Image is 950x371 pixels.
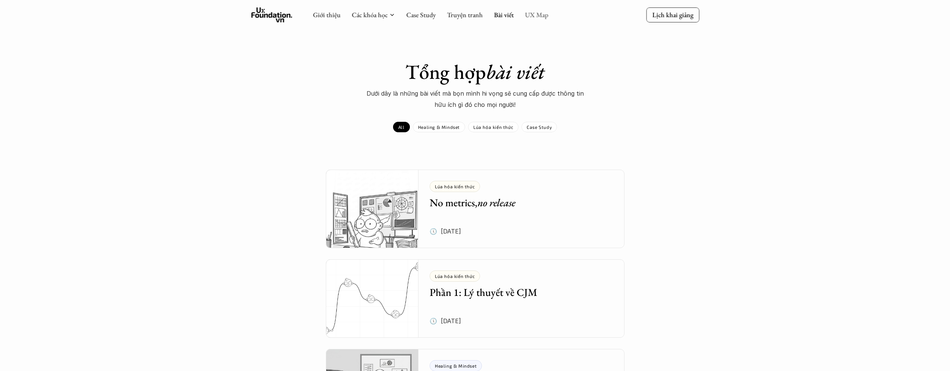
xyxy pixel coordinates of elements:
[430,226,461,237] p: 🕔 [DATE]
[646,7,699,22] a: Lịch khai giảng
[413,122,465,132] a: Healing & Mindset
[521,122,557,132] a: Case Study
[430,285,602,299] h5: Phần 1: Lý thuyết về CJM
[352,10,387,19] a: Các khóa học
[435,184,475,189] p: Lúa hóa kiến thức
[326,259,624,338] a: Lúa hóa kiến thứcPhần 1: Lý thuyết về CJM🕔 [DATE]
[363,88,587,111] p: Dưới dây là những bài viết mà bọn mình hi vọng sẽ cung cấp được thông tin hữu ích gì đó cho mọi n...
[435,273,475,279] p: Lúa hóa kiến thức
[527,124,552,130] p: Case Study
[468,122,518,132] a: Lúa hóa kiến thức
[447,10,483,19] a: Truyện tranh
[652,10,693,19] p: Lịch khai giảng
[525,10,548,19] a: UX Map
[418,124,460,130] p: Healing & Mindset
[473,124,513,130] p: Lúa hóa kiến thức
[406,10,436,19] a: Case Study
[486,59,545,85] em: bài viết
[477,196,516,209] em: no release
[326,170,624,248] a: Lúa hóa kiến thứcNo metrics,no release🕔 [DATE]
[398,124,405,130] p: All
[494,10,514,19] a: Bài viết
[345,60,606,84] h1: Tổng hợp
[435,363,477,368] p: Healing & Mindset
[430,315,461,327] p: 🕔 [DATE]
[430,196,602,209] h5: No metrics,
[313,10,340,19] a: Giới thiệu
